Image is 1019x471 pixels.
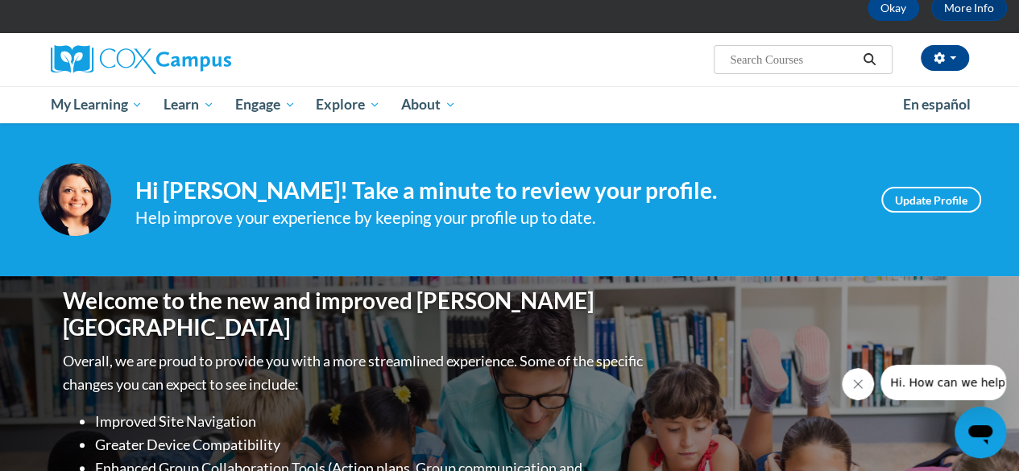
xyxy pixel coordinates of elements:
img: Cox Campus [51,45,231,74]
span: Learn [164,95,214,114]
p: Overall, we are proud to provide you with a more streamlined experience. Some of the specific cha... [63,349,647,396]
span: Explore [316,95,380,114]
iframe: Message from company [880,365,1006,400]
a: Learn [153,86,225,123]
span: About [401,95,456,114]
iframe: Button to launch messaging window [955,407,1006,458]
span: My Learning [50,95,143,114]
iframe: Close message [842,368,874,400]
li: Greater Device Compatibility [95,433,647,457]
a: Cox Campus [51,45,341,74]
div: Help improve your experience by keeping your profile up to date. [135,205,857,231]
span: Hi. How can we help? [10,11,130,24]
a: Engage [225,86,306,123]
span: En español [903,96,971,113]
h1: Welcome to the new and improved [PERSON_NAME][GEOGRAPHIC_DATA] [63,287,647,341]
input: Search Courses [728,50,857,69]
a: Update Profile [881,187,981,213]
a: En español [893,88,981,122]
span: Engage [235,95,296,114]
button: Account Settings [921,45,969,71]
img: Profile Image [39,163,111,236]
button: Search [857,50,881,69]
a: About [391,86,466,123]
a: Explore [305,86,391,123]
h4: Hi [PERSON_NAME]! Take a minute to review your profile. [135,177,857,205]
div: Main menu [39,86,981,123]
li: Improved Site Navigation [95,410,647,433]
a: My Learning [40,86,154,123]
